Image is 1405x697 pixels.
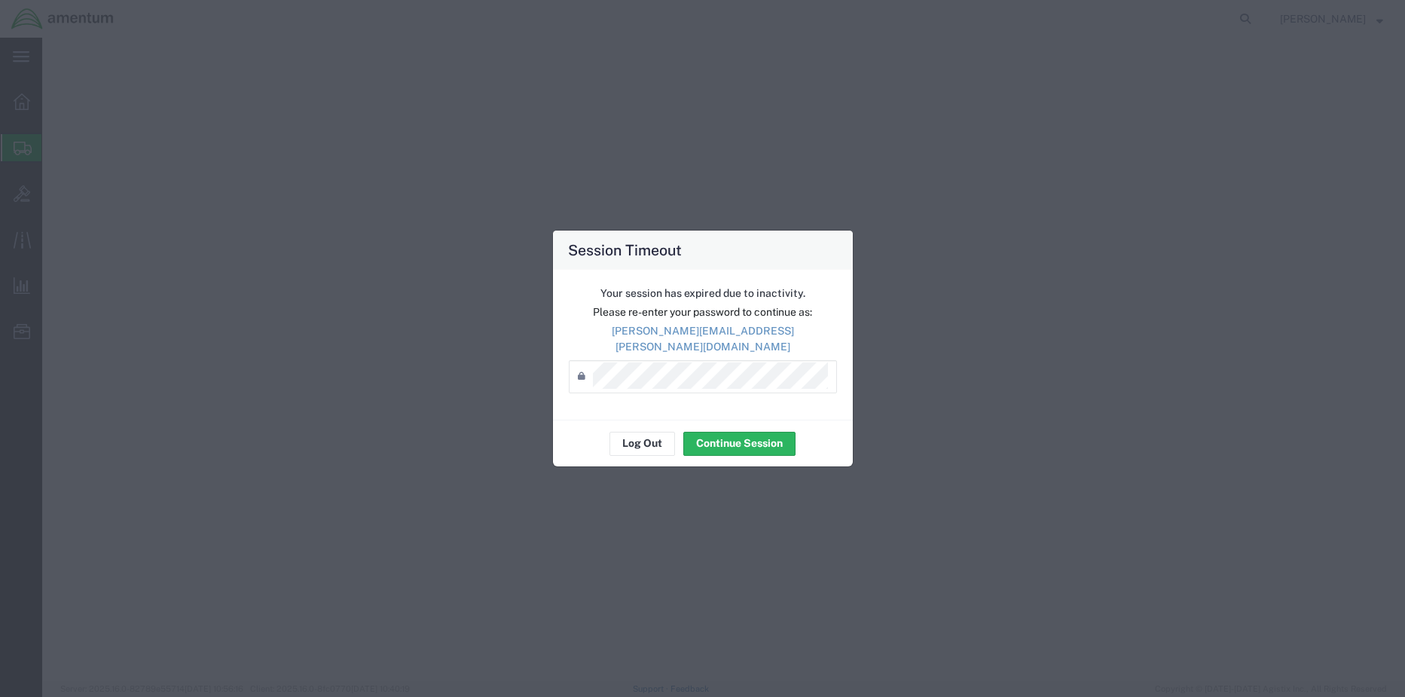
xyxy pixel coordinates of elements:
[569,323,837,355] p: [PERSON_NAME][EMAIL_ADDRESS][PERSON_NAME][DOMAIN_NAME]
[609,432,675,456] button: Log Out
[569,286,837,301] p: Your session has expired due to inactivity.
[569,304,837,320] p: Please re-enter your password to continue as:
[683,432,796,456] button: Continue Session
[568,239,682,261] h4: Session Timeout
